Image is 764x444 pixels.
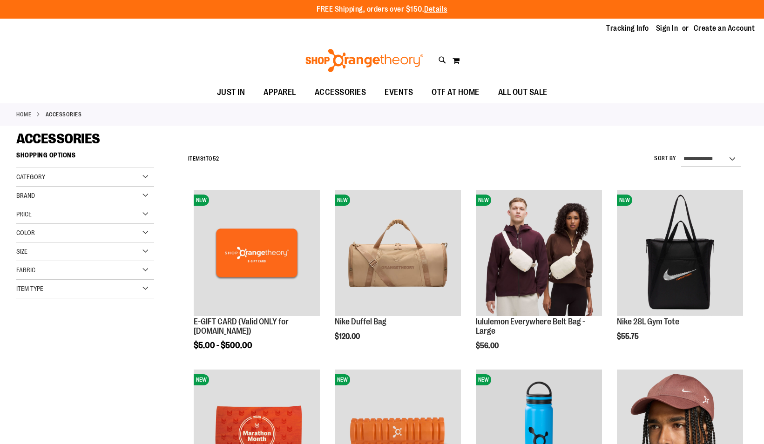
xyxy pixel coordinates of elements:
[335,374,350,385] span: NEW
[16,131,100,147] span: ACCESSORIES
[432,82,480,103] span: OTF AT HOME
[189,185,325,374] div: product
[385,82,413,103] span: EVENTS
[694,23,755,34] a: Create an Account
[617,195,632,206] span: NEW
[476,195,491,206] span: NEW
[476,317,585,336] a: lululemon Everywhere Belt Bag - Large
[612,185,748,364] div: product
[335,332,361,341] span: $120.00
[424,5,447,13] a: Details
[16,285,43,292] span: Item Type
[16,229,35,236] span: Color
[335,317,386,326] a: Nike Duffel Bag
[194,341,252,350] span: $5.00 - $500.00
[476,190,602,316] img: lululemon Everywhere Belt Bag - Large
[476,374,491,385] span: NEW
[315,82,366,103] span: ACCESSORIES
[16,147,154,168] strong: Shopping Options
[194,190,320,317] a: E-GIFT CARD (Valid ONLY for ShopOrangetheory.com)NEW
[335,195,350,206] span: NEW
[617,317,679,326] a: Nike 28L Gym Tote
[203,155,206,162] span: 1
[194,374,209,385] span: NEW
[606,23,649,34] a: Tracking Info
[188,152,219,166] h2: Items to
[16,192,35,199] span: Brand
[476,342,500,350] span: $56.00
[16,210,32,218] span: Price
[16,266,35,274] span: Fabric
[617,190,743,317] a: Nike 28L Gym ToteNEW
[46,110,82,119] strong: ACCESSORIES
[656,23,678,34] a: Sign In
[194,190,320,316] img: E-GIFT CARD (Valid ONLY for ShopOrangetheory.com)
[16,110,31,119] a: Home
[194,195,209,206] span: NEW
[476,190,602,317] a: lululemon Everywhere Belt Bag - LargeNEW
[617,190,743,316] img: Nike 28L Gym Tote
[335,190,461,316] img: Nike Duffel Bag
[617,332,640,341] span: $55.75
[498,82,548,103] span: ALL OUT SALE
[304,49,425,72] img: Shop Orangetheory
[335,190,461,317] a: Nike Duffel BagNEW
[471,185,607,374] div: product
[317,4,447,15] p: FREE Shipping, orders over $150.
[213,155,219,162] span: 52
[194,317,289,336] a: E-GIFT CARD (Valid ONLY for [DOMAIN_NAME])
[16,248,27,255] span: Size
[264,82,296,103] span: APPAREL
[330,185,466,364] div: product
[654,155,676,162] label: Sort By
[16,173,45,181] span: Category
[217,82,245,103] span: JUST IN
